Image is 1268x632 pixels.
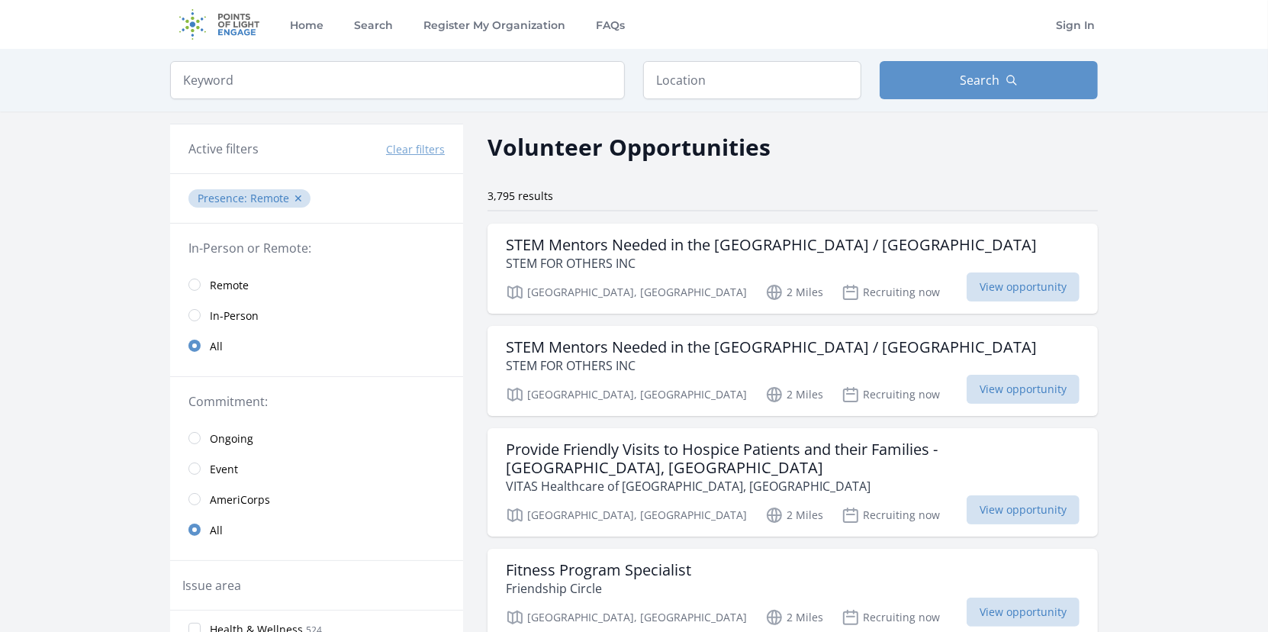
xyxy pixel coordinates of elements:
h3: STEM Mentors Needed in the [GEOGRAPHIC_DATA] / [GEOGRAPHIC_DATA] [506,236,1037,254]
p: Recruiting now [842,506,940,524]
p: [GEOGRAPHIC_DATA], [GEOGRAPHIC_DATA] [506,608,747,627]
p: [GEOGRAPHIC_DATA], [GEOGRAPHIC_DATA] [506,283,747,301]
legend: Issue area [182,576,241,595]
button: Clear filters [386,142,445,157]
legend: Commitment: [188,392,445,411]
a: Remote [170,269,463,300]
span: Remote [250,191,289,205]
span: Ongoing [210,431,253,447]
span: View opportunity [967,598,1080,627]
p: 2 Miles [765,608,823,627]
p: [GEOGRAPHIC_DATA], [GEOGRAPHIC_DATA] [506,385,747,404]
p: Recruiting now [842,283,940,301]
input: Location [643,61,861,99]
p: 2 Miles [765,283,823,301]
span: All [210,339,223,354]
p: STEM FOR OTHERS INC [506,356,1037,375]
span: View opportunity [967,272,1080,301]
a: Provide Friendly Visits to Hospice Patients and their Families - [GEOGRAPHIC_DATA], [GEOGRAPHIC_D... [488,428,1098,537]
a: STEM Mentors Needed in the [GEOGRAPHIC_DATA] / [GEOGRAPHIC_DATA] STEM FOR OTHERS INC [GEOGRAPHIC_... [488,326,1098,416]
p: Friendship Circle [506,579,691,598]
span: In-Person [210,308,259,324]
button: ✕ [294,191,303,206]
legend: In-Person or Remote: [188,239,445,257]
span: Remote [210,278,249,293]
a: AmeriCorps [170,484,463,514]
h3: Active filters [188,140,259,158]
span: All [210,523,223,538]
input: Keyword [170,61,625,99]
a: In-Person [170,300,463,331]
a: All [170,514,463,545]
h3: Provide Friendly Visits to Hospice Patients and their Families - [GEOGRAPHIC_DATA], [GEOGRAPHIC_D... [506,440,1080,477]
p: 2 Miles [765,506,823,524]
span: 3,795 results [488,189,553,203]
p: Recruiting now [842,385,940,404]
p: [GEOGRAPHIC_DATA], [GEOGRAPHIC_DATA] [506,506,747,524]
span: Search [960,71,999,89]
a: Ongoing [170,423,463,453]
p: VITAS Healthcare of [GEOGRAPHIC_DATA], [GEOGRAPHIC_DATA] [506,477,1080,495]
p: 2 Miles [765,385,823,404]
a: All [170,331,463,361]
a: Event [170,453,463,484]
span: AmeriCorps [210,492,270,508]
p: Recruiting now [842,608,940,627]
span: View opportunity [967,375,1080,404]
h3: STEM Mentors Needed in the [GEOGRAPHIC_DATA] / [GEOGRAPHIC_DATA] [506,338,1037,356]
h2: Volunteer Opportunities [488,130,771,164]
a: STEM Mentors Needed in the [GEOGRAPHIC_DATA] / [GEOGRAPHIC_DATA] STEM FOR OTHERS INC [GEOGRAPHIC_... [488,224,1098,314]
span: Presence : [198,191,250,205]
span: View opportunity [967,495,1080,524]
h3: Fitness Program Specialist [506,561,691,579]
span: Event [210,462,238,477]
button: Search [880,61,1098,99]
p: STEM FOR OTHERS INC [506,254,1037,272]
